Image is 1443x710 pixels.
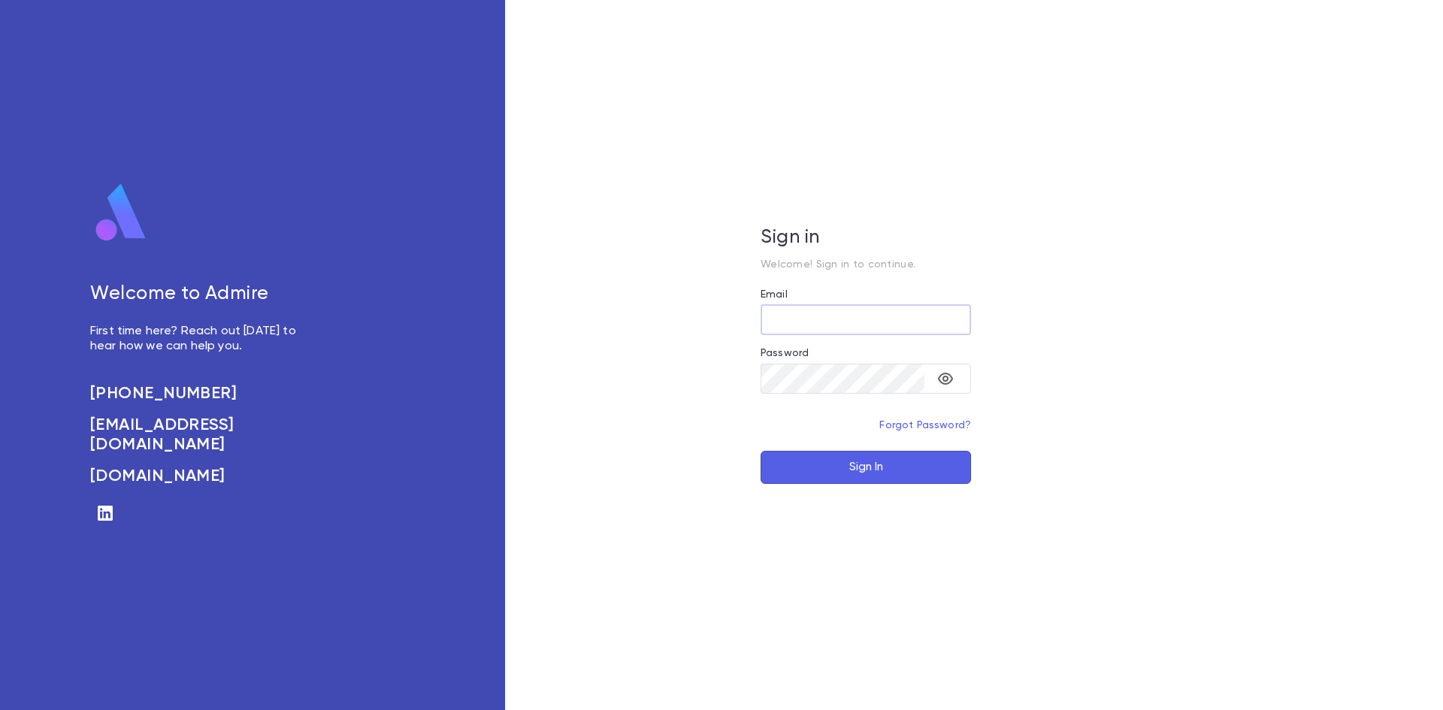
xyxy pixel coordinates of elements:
p: Welcome! Sign in to continue. [761,258,971,270]
a: [DOMAIN_NAME] [90,467,313,486]
h5: Welcome to Admire [90,283,313,306]
button: toggle password visibility [930,364,960,394]
a: Forgot Password? [879,420,971,431]
h5: Sign in [761,227,971,249]
a: [PHONE_NUMBER] [90,384,313,403]
label: Password [761,347,809,359]
img: logo [90,183,152,243]
p: First time here? Reach out [DATE] to hear how we can help you. [90,324,313,354]
label: Email [761,289,788,301]
a: [EMAIL_ADDRESS][DOMAIN_NAME] [90,415,313,455]
button: Sign In [761,451,971,484]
